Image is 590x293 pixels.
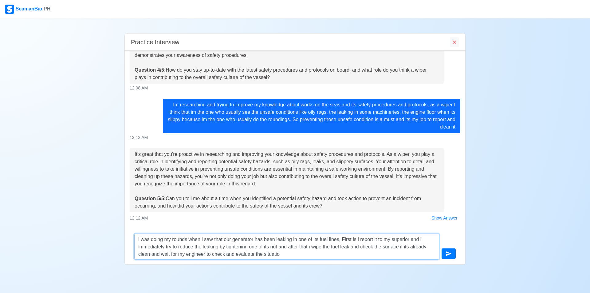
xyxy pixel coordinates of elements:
strong: Question 5/5: [135,196,166,201]
div: That's a great approach. Following a specific protocol to contain the spill and wearing Personal ... [135,30,439,81]
span: .PH [42,6,51,11]
div: Im researching and trying to improve my knowledge about works on the seas and its safety procedur... [163,99,460,133]
button: Show Answer [429,213,460,223]
div: It's great that you're proactive in researching and improving your knowledge about safety procedu... [135,151,439,210]
img: Logo [5,5,14,14]
textarea: i was doing my rounds when i saw that our generator has been leaking in one of its fuel lines, Fi... [134,234,439,259]
h5: Practice Interview [131,38,179,46]
div: 12:12 AM [130,134,460,141]
button: End Interview [450,37,459,47]
div: 12:12 AM [130,213,460,223]
div: SeamanBio [5,5,50,14]
strong: Question 4/5: [135,67,166,73]
div: 12:08 AM [130,85,460,91]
